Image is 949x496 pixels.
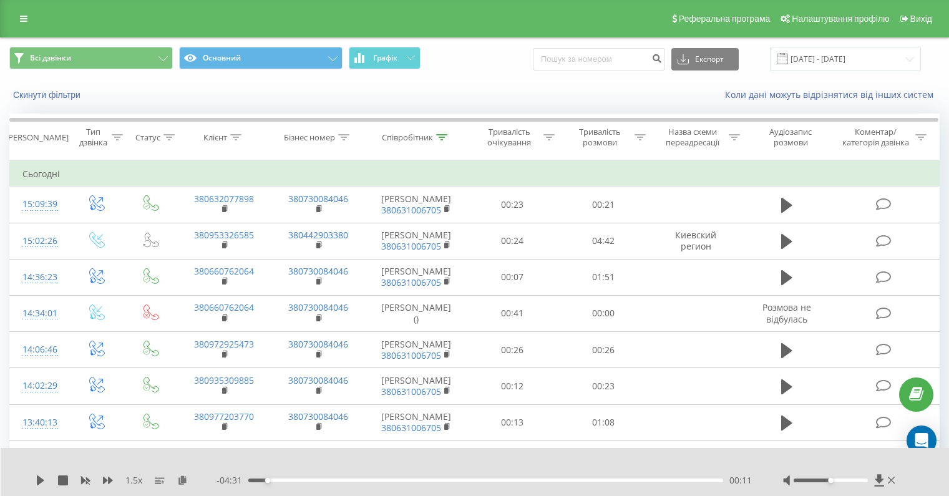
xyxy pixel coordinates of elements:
[217,474,248,487] span: - 04:31
[533,48,665,71] input: Пошук за номером
[22,301,56,326] div: 14:34:01
[479,127,541,148] div: Тривалість очікування
[754,127,827,148] div: Аудіозапис розмови
[288,447,348,459] a: 380730084046
[10,162,940,187] td: Сьогодні
[558,440,648,477] td: 04:14
[792,14,889,24] span: Налаштування профілю
[558,223,648,259] td: 04:42
[839,127,912,148] div: Коментар/категорія дзвінка
[288,193,348,205] a: 380730084046
[381,349,441,361] a: 380631006705
[558,368,648,404] td: 00:23
[9,47,173,69] button: Всі дзвінки
[558,404,648,440] td: 01:08
[467,295,558,331] td: 00:41
[558,259,648,295] td: 01:51
[288,265,348,277] a: 380730084046
[467,440,558,477] td: 00:11
[382,132,433,143] div: Співробітник
[660,127,726,148] div: Назва схеми переадресації
[194,374,254,386] a: 380935309885
[910,14,932,24] span: Вихід
[648,223,742,259] td: Киевский регион
[194,265,254,277] a: 380660762064
[194,447,254,459] a: 380631006621
[366,187,467,223] td: [PERSON_NAME]
[366,404,467,440] td: [PERSON_NAME]
[381,240,441,252] a: 380631006705
[729,474,752,487] span: 00:11
[467,187,558,223] td: 00:23
[288,229,348,241] a: 380442903380
[30,53,71,63] span: Всі дзвінки
[679,14,771,24] span: Реферальна програма
[22,411,56,435] div: 13:40:13
[349,47,421,69] button: Графік
[828,478,833,483] div: Accessibility label
[558,332,648,368] td: 00:26
[569,127,631,148] div: Тривалість розмови
[366,332,467,368] td: [PERSON_NAME]
[373,54,397,62] span: Графік
[467,223,558,259] td: 00:24
[194,301,254,313] a: 380660762064
[22,229,56,253] div: 15:02:26
[135,132,160,143] div: Статус
[203,132,227,143] div: Клієнт
[762,301,811,324] span: Розмова не відбулась
[194,338,254,350] a: 380972925473
[366,295,467,331] td: [PERSON_NAME] ()
[265,478,270,483] div: Accessibility label
[467,332,558,368] td: 00:26
[366,259,467,295] td: [PERSON_NAME]
[22,447,56,471] div: 13:35:17
[467,368,558,404] td: 00:12
[907,425,937,455] div: Open Intercom Messenger
[381,204,441,216] a: 380631006705
[22,265,56,289] div: 14:36:23
[288,374,348,386] a: 380730084046
[288,411,348,422] a: 380730084046
[288,338,348,350] a: 380730084046
[22,338,56,362] div: 14:06:46
[22,192,56,216] div: 15:09:39
[381,386,441,397] a: 380631006705
[467,259,558,295] td: 00:07
[366,223,467,259] td: [PERSON_NAME]
[6,132,69,143] div: [PERSON_NAME]
[366,440,467,477] td: [PERSON_NAME]
[366,368,467,404] td: [PERSON_NAME]
[381,422,441,434] a: 380631006705
[288,301,348,313] a: 380730084046
[467,404,558,440] td: 00:13
[725,89,940,100] a: Коли дані можуть відрізнятися вiд інших систем
[179,47,343,69] button: Основний
[558,187,648,223] td: 00:21
[125,474,142,487] span: 1.5 x
[194,229,254,241] a: 380953326585
[194,411,254,422] a: 380977203770
[558,295,648,331] td: 00:00
[381,276,441,288] a: 380631006705
[284,132,335,143] div: Бізнес номер
[9,89,87,100] button: Скинути фільтри
[22,374,56,398] div: 14:02:29
[79,127,108,148] div: Тип дзвінка
[671,48,739,71] button: Експорт
[194,193,254,205] a: 380632077898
